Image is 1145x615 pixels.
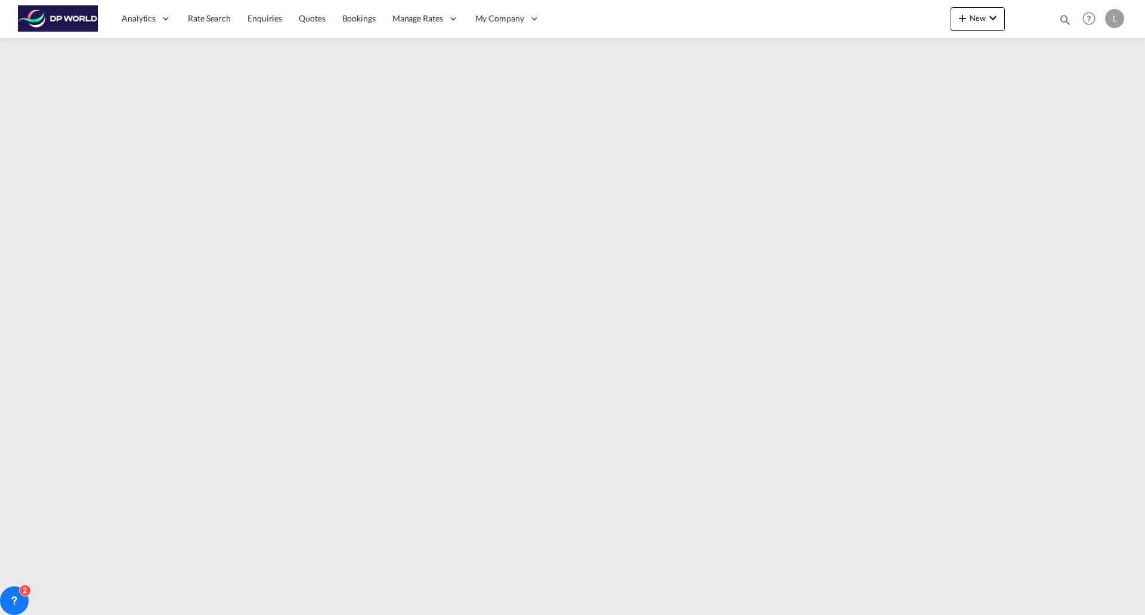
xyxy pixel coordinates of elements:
span: Rate Search [188,13,231,23]
md-icon: icon-magnify [1059,13,1072,26]
span: Quotes [299,13,325,23]
button: icon-plus 400-fgNewicon-chevron-down [951,7,1005,31]
span: New [955,13,1000,23]
span: Enquiries [247,13,282,23]
div: L [1105,9,1124,28]
md-icon: icon-plus 400-fg [955,11,970,25]
span: Bookings [342,13,376,23]
span: Analytics [122,13,156,24]
md-icon: icon-chevron-down [986,11,1000,25]
span: Manage Rates [392,13,443,24]
div: Help [1079,8,1105,30]
span: My Company [475,13,524,24]
span: Help [1079,8,1099,29]
img: c08ca190194411f088ed0f3ba295208c.png [18,5,98,32]
div: icon-magnify [1059,13,1072,31]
